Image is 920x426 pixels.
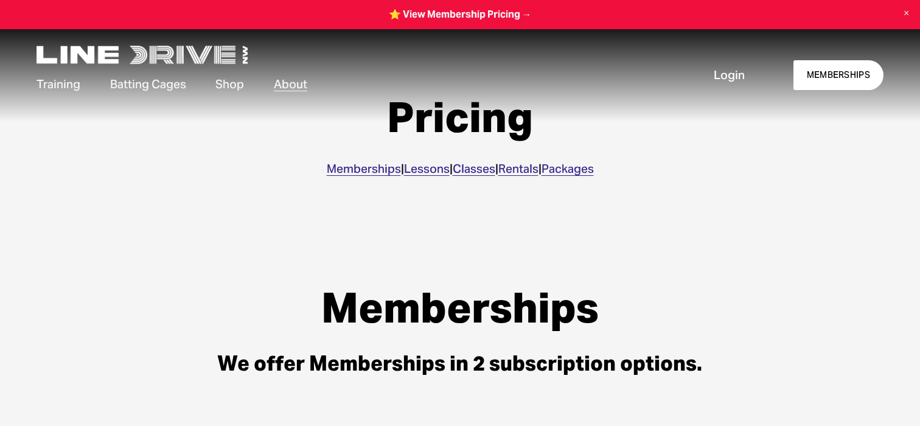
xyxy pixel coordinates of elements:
a: folder dropdown [37,75,80,94]
a: Classes [453,161,495,176]
h3: We offer Memberships in 2 subscription options. [215,351,706,377]
p: | | | | [144,161,777,177]
h1: Pricing [144,94,777,141]
img: LineDrive NorthWest [37,46,247,64]
a: folder dropdown [274,75,307,94]
a: Lessons [404,161,450,176]
span: Training [37,76,80,93]
a: Login [714,67,745,83]
a: Memberships [327,161,401,176]
span: About [274,76,307,93]
a: Rentals [498,161,538,176]
a: MEMBERSHIPS [793,60,883,90]
span: Batting Cages [110,76,186,93]
a: Packages [542,161,594,176]
a: Shop [215,75,244,94]
h1: Memberships [215,284,706,332]
a: folder dropdown [110,75,186,94]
